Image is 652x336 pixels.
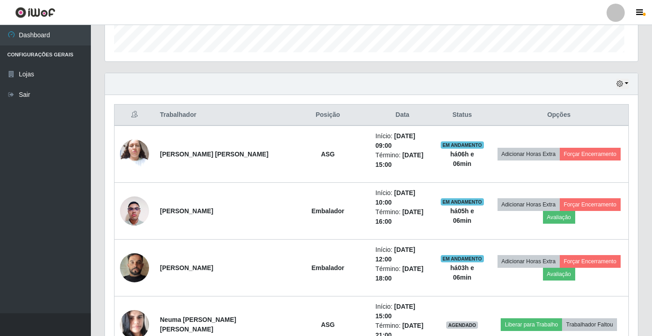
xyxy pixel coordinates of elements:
img: 1746465298396.jpeg [120,191,149,230]
strong: [PERSON_NAME] [160,207,213,215]
li: Início: [375,245,429,264]
span: EM ANDAMENTO [441,141,484,149]
strong: [PERSON_NAME] [PERSON_NAME] [160,150,269,158]
button: Liberar para Trabalho [501,318,562,331]
span: EM ANDAMENTO [441,198,484,206]
button: Forçar Encerramento [560,148,621,160]
strong: há 03 h e 06 min [450,264,474,281]
button: Avaliação [543,268,575,281]
button: Avaliação [543,211,575,224]
strong: Embalador [311,207,344,215]
th: Data [370,105,435,126]
li: Término: [375,150,429,170]
th: Status [435,105,489,126]
button: Adicionar Horas Extra [498,255,560,268]
strong: Embalador [311,264,344,271]
time: [DATE] 10:00 [375,189,415,206]
img: 1750954658696.jpeg [120,135,149,173]
span: AGENDADO [446,321,478,329]
span: EM ANDAMENTO [441,255,484,262]
th: Trabalhador [154,105,286,126]
li: Início: [375,131,429,150]
time: [DATE] 12:00 [375,246,415,263]
strong: [PERSON_NAME] [160,264,213,271]
button: Adicionar Horas Extra [498,148,560,160]
li: Início: [375,302,429,321]
strong: Neuma [PERSON_NAME] [PERSON_NAME] [160,316,236,333]
strong: há 06 h e 06 min [450,150,474,167]
strong: há 05 h e 06 min [450,207,474,224]
button: Trabalhador Faltou [562,318,617,331]
strong: ASG [321,321,334,328]
button: Forçar Encerramento [560,198,621,211]
time: [DATE] 15:00 [375,303,415,320]
li: Início: [375,188,429,207]
button: Adicionar Horas Extra [498,198,560,211]
img: 1732360371404.jpeg [120,242,149,294]
time: [DATE] 09:00 [375,132,415,149]
img: CoreUI Logo [15,7,55,18]
li: Término: [375,207,429,226]
th: Opções [489,105,628,126]
button: Forçar Encerramento [560,255,621,268]
th: Posição [286,105,370,126]
li: Término: [375,264,429,283]
strong: ASG [321,150,334,158]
